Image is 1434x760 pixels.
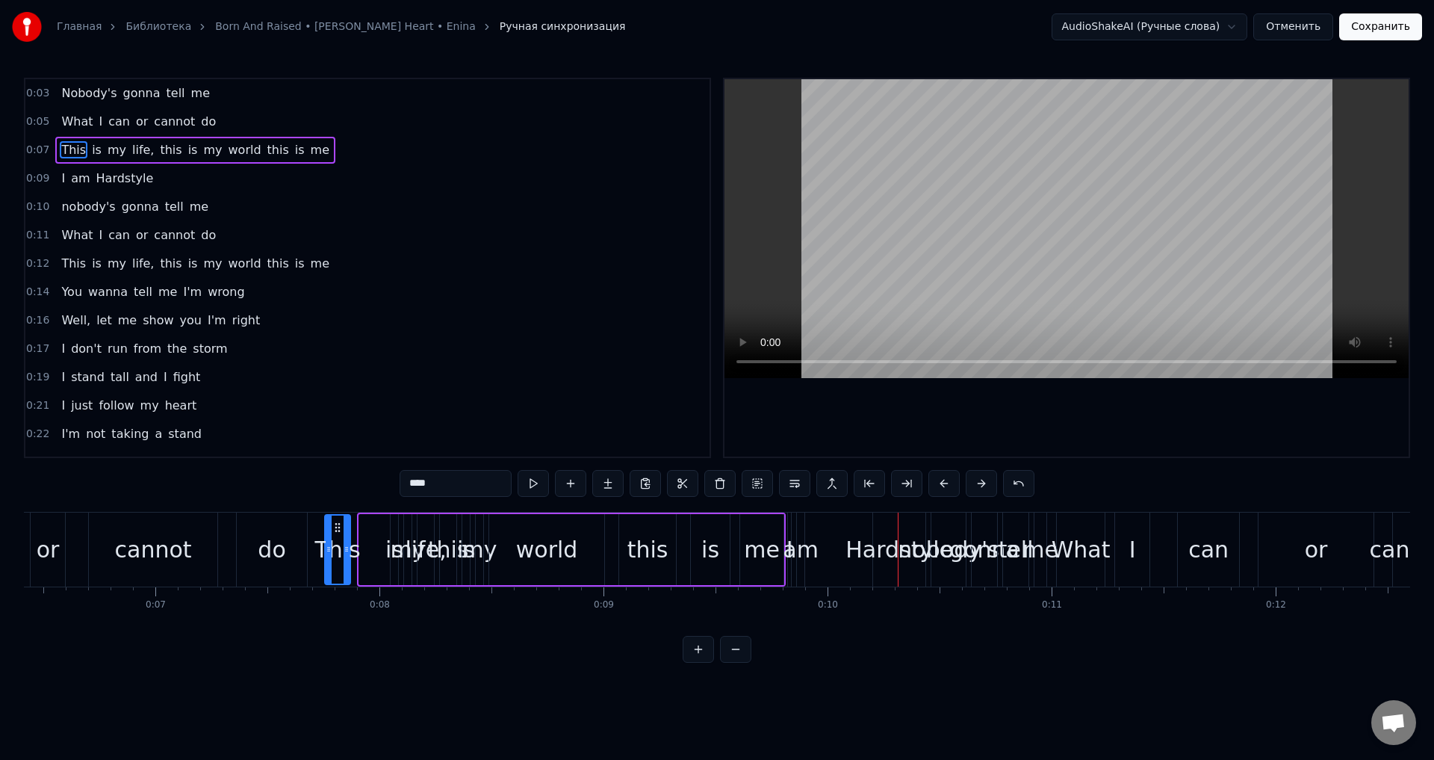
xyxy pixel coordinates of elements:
span: 0:22 [26,427,49,442]
span: wrong [206,283,246,300]
span: me [309,141,331,158]
div: is [385,533,403,566]
span: is [294,255,306,272]
a: Главная [57,19,102,34]
span: life, [131,255,155,272]
span: I'm [181,283,203,300]
span: Nobody's [60,84,118,102]
span: cannot [152,226,196,244]
span: 0:17 [26,342,49,356]
span: 0:09 [26,171,49,186]
span: 0:11 [26,228,49,243]
span: this [266,255,291,272]
span: is [187,141,199,158]
span: fight [172,368,202,386]
div: do [258,533,285,566]
div: 0:10 [818,599,838,611]
span: world [121,454,157,471]
div: is [457,533,475,566]
span: right [231,312,262,329]
span: I'm [206,312,228,329]
div: can [1188,533,1229,566]
span: I [60,454,66,471]
span: taking [110,425,150,442]
div: This [314,533,360,566]
div: my [462,533,497,566]
span: not [84,425,107,442]
span: you [179,312,203,329]
span: can [107,226,131,244]
div: world [516,533,578,566]
button: Отменить [1253,13,1333,40]
span: tall [109,368,131,386]
span: is [294,141,306,158]
div: or [1305,533,1328,566]
div: cannot [115,533,192,566]
span: 0:14 [26,285,49,300]
span: gonna [120,198,161,215]
span: What [60,226,94,244]
span: This [60,255,87,272]
div: 0:12 [1266,599,1286,611]
span: I [162,368,169,386]
span: run [106,340,129,357]
span: hand [201,454,234,471]
span: tell [165,84,187,102]
span: 0:12 [26,256,49,271]
span: me [190,84,211,102]
span: I [60,397,66,414]
div: my [391,533,426,566]
span: heart [164,397,199,414]
span: I [60,170,66,187]
span: or [134,226,149,244]
div: gonna [949,533,1019,566]
span: just [69,397,94,414]
span: You [60,283,84,300]
div: 0:08 [370,599,390,611]
span: life, [131,141,155,158]
span: a [153,425,164,442]
span: 0:07 [26,143,49,158]
div: am [783,533,819,566]
span: don't [69,340,103,357]
span: my [106,255,128,272]
span: my [176,454,198,471]
a: Библиотека [125,19,191,34]
span: me [117,312,138,329]
span: this [266,141,291,158]
span: Well, [60,312,92,329]
div: tell [999,533,1034,566]
span: let [95,312,114,329]
div: or [37,533,60,566]
span: world [227,255,263,272]
span: or [134,113,149,130]
span: this [158,141,183,158]
span: 0:19 [26,370,49,385]
span: tell [164,198,185,215]
div: nobody's [898,533,999,566]
span: my [202,141,223,158]
span: This [60,141,87,158]
button: Сохранить [1339,13,1422,40]
span: 0:21 [26,398,49,413]
span: my [139,397,161,414]
span: is [187,255,199,272]
span: do [199,226,217,244]
div: this [428,533,469,566]
span: cannot [152,113,196,130]
img: youka [12,12,42,42]
span: the [95,454,117,471]
span: in [160,454,174,471]
span: my [202,255,223,272]
span: nobody's [60,198,117,215]
span: storm [191,340,229,357]
span: tell [132,283,154,300]
span: my [106,141,128,158]
a: Born And Raised • [PERSON_NAME] Heart • Enina [215,19,476,34]
span: Hardstyle [95,170,155,187]
span: I [98,226,105,244]
div: 0:11 [1042,599,1062,611]
div: 0:09 [594,599,614,611]
span: 0:03 [26,86,49,101]
span: can [107,113,131,130]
